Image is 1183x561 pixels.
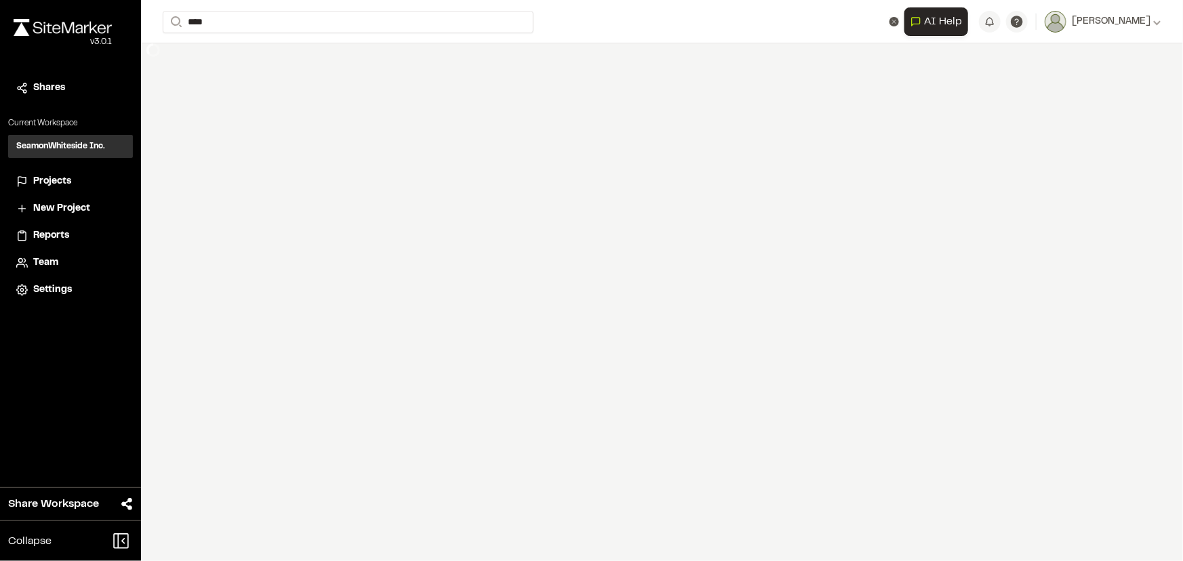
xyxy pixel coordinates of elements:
span: [PERSON_NAME] [1072,14,1150,29]
span: Team [33,255,58,270]
a: Reports [16,228,125,243]
div: Open AI Assistant [904,7,974,36]
div: Oh geez...please don't... [14,36,112,48]
span: Projects [33,174,71,189]
span: Reports [33,228,69,243]
img: User [1045,11,1066,33]
img: rebrand.png [14,19,112,36]
a: Team [16,255,125,270]
a: Shares [16,81,125,96]
button: Open AI Assistant [904,7,968,36]
span: Share Workspace [8,496,99,512]
p: Current Workspace [8,117,133,129]
span: New Project [33,201,90,216]
span: Settings [33,283,72,297]
span: AI Help [924,14,962,30]
button: Clear text [889,17,899,26]
h3: SeamonWhiteside Inc. [16,140,105,152]
a: Settings [16,283,125,297]
button: [PERSON_NAME] [1045,11,1161,33]
span: Collapse [8,533,52,549]
a: New Project [16,201,125,216]
span: Shares [33,81,65,96]
a: Projects [16,174,125,189]
button: Search [163,11,187,33]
